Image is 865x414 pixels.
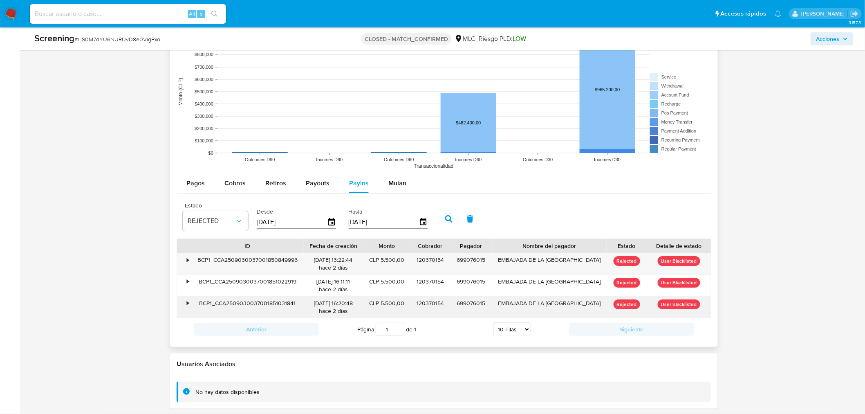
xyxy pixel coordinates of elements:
span: s [200,10,202,18]
div: MLC [455,34,475,43]
p: CLOSED - MATCH_CONFIRMED [361,33,451,45]
span: Alt [189,10,195,18]
button: Acciones [811,32,854,45]
b: Screening [34,32,74,45]
span: Riesgo PLD: [479,34,526,43]
span: 3.157.3 [849,19,861,26]
p: nicolas.tyrkiel@mercadolibre.com [801,10,847,18]
a: Salir [850,9,859,18]
span: Acciones [816,32,840,45]
input: Buscar usuario o caso... [30,9,226,19]
h2: Usuarios Asociados [177,360,711,368]
span: Accesos rápidos [721,9,766,18]
button: search-icon [206,8,223,20]
a: Notificaciones [775,10,782,17]
span: LOW [513,34,526,43]
span: # HS0M7dYU6NURUvD8e0VigPxo [74,35,160,43]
